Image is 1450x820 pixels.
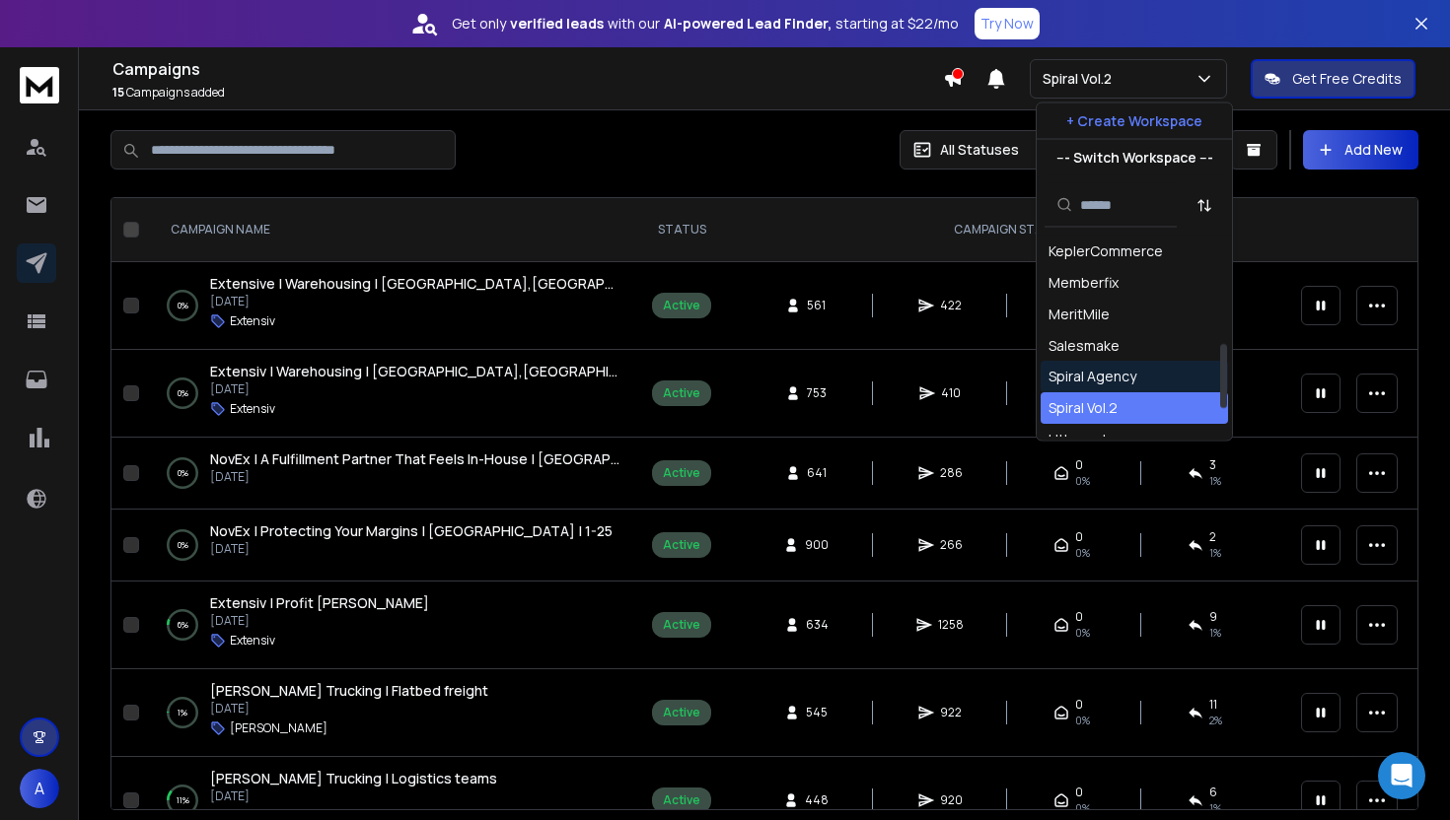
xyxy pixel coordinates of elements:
img: logo [20,67,59,103]
p: 11 % [177,790,189,810]
a: Extensive | Warehousing | [GEOGRAPHIC_DATA],[GEOGRAPHIC_DATA] | 100-200 [210,274,620,294]
div: Salesmake [1049,336,1120,356]
div: Active [663,705,700,720]
span: 410 [941,385,961,401]
a: Extensiv | Profit [PERSON_NAME] [210,593,429,613]
p: Try Now [980,14,1034,34]
span: 545 [806,705,828,720]
span: 641 [807,465,827,481]
button: Get Free Credits [1251,59,1415,99]
th: CAMPAIGN NAME [147,198,640,262]
div: Active [663,465,700,481]
p: [DATE] [210,613,429,629]
span: 2 [1209,529,1216,545]
span: 0 [1075,457,1083,473]
p: Extensiv [230,313,275,329]
p: 1 % [178,703,187,722]
div: Open Intercom Messenger [1378,752,1425,799]
p: [DATE] [210,294,620,309]
button: + Create Workspace [1037,103,1232,139]
p: Campaigns added [112,85,943,101]
span: 286 [940,465,963,481]
button: Sort by Sort A-Z [1185,185,1224,225]
th: CAMPAIGN STATS [723,198,1289,262]
div: MeritMile [1049,305,1110,324]
span: 634 [806,617,829,633]
h1: Campaigns [112,57,943,81]
span: 266 [940,537,963,553]
td: 0%NovEx | A Fulfillment Partner That Feels In-House | [GEOGRAPHIC_DATA] | 25-150[DATE] [147,438,640,510]
p: Spiral Vol.2 [1043,69,1120,89]
a: NovEx | Protecting Your Margins | [GEOGRAPHIC_DATA] | 1-25 [210,521,613,541]
div: Active [663,385,700,401]
span: 900 [805,537,829,553]
span: 0 [1075,697,1083,713]
p: Extensiv [230,401,275,417]
div: KeplerCommerce [1049,241,1163,261]
div: Active [663,537,700,553]
div: Uthereal [1049,431,1106,450]
span: 1258 [938,617,964,633]
p: [DATE] [210,541,613,557]
span: 6 [1209,785,1217,800]
p: 0 % [178,383,188,403]
span: 0 [1075,609,1083,625]
span: 3 [1209,457,1216,473]
a: [PERSON_NAME] Trucking | Logistics teams [210,769,497,788]
p: [DATE] [210,469,620,485]
button: A [20,769,59,808]
td: 1%[PERSON_NAME] Trucking | Flatbed freight[DATE][PERSON_NAME] [147,669,640,757]
span: 448 [805,792,829,808]
div: Active [663,792,700,808]
p: + Create Workspace [1066,111,1202,131]
button: Add New [1303,130,1418,170]
p: 0 % [178,296,188,315]
span: 0 [1075,529,1083,545]
strong: verified leads [510,14,604,34]
span: NovEx | A Fulfillment Partner That Feels In-House | [GEOGRAPHIC_DATA] | 25-150 [210,449,739,468]
p: [DATE] [210,381,620,397]
td: 0%Extensive | Warehousing | [GEOGRAPHIC_DATA],[GEOGRAPHIC_DATA] | 100-200[DATE]Extensiv [147,262,640,350]
button: Try Now [975,8,1040,39]
span: 1 % [1209,545,1221,561]
a: Extensiv | Warehousing | [GEOGRAPHIC_DATA],[GEOGRAPHIC_DATA] | 10-100 [210,362,620,381]
span: 920 [940,792,963,808]
span: 2 % [1209,713,1222,728]
th: STATUS [640,198,723,262]
span: Extensiv | Profit [PERSON_NAME] [210,593,429,612]
span: 0% [1075,713,1090,728]
td: 0%NovEx | Protecting Your Margins | [GEOGRAPHIC_DATA] | 1-25[DATE] [147,510,640,581]
span: 0% [1075,625,1090,641]
p: 0 % [178,463,188,483]
td: 0%Extensiv | Warehousing | [GEOGRAPHIC_DATA],[GEOGRAPHIC_DATA] | 10-100[DATE]Extensiv [147,350,640,438]
p: --- Switch Workspace --- [1056,148,1213,168]
span: 422 [940,298,962,313]
a: [PERSON_NAME] Trucking | Flatbed freight [210,681,488,701]
span: NovEx | Protecting Your Margins | [GEOGRAPHIC_DATA] | 1-25 [210,521,613,540]
p: 6 % [178,615,188,635]
p: 0 % [178,535,188,555]
span: 561 [807,298,827,313]
span: 1 % [1209,800,1221,816]
span: 9 [1209,609,1217,625]
span: 1 % [1209,625,1221,641]
div: Spiral Agency [1049,368,1136,387]
span: [PERSON_NAME] Trucking | Flatbed freight [210,681,488,700]
strong: AI-powered Lead Finder, [664,14,832,34]
span: 15 [112,84,124,101]
span: Extensiv | Warehousing | [GEOGRAPHIC_DATA],[GEOGRAPHIC_DATA] | 10-100 [210,362,724,380]
span: 0% [1075,545,1090,561]
p: [DATE] [210,788,497,804]
span: 0% [1075,800,1090,816]
span: 753 [807,385,827,401]
span: 11 [1209,697,1217,713]
p: All Statuses [940,140,1019,160]
a: NovEx | A Fulfillment Partner That Feels In-House | [GEOGRAPHIC_DATA] | 25-150 [210,449,620,469]
div: Active [663,298,700,313]
p: Get Free Credits [1292,69,1402,89]
div: Active [663,617,700,633]
span: 922 [940,705,962,720]
span: 0% [1075,473,1090,489]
